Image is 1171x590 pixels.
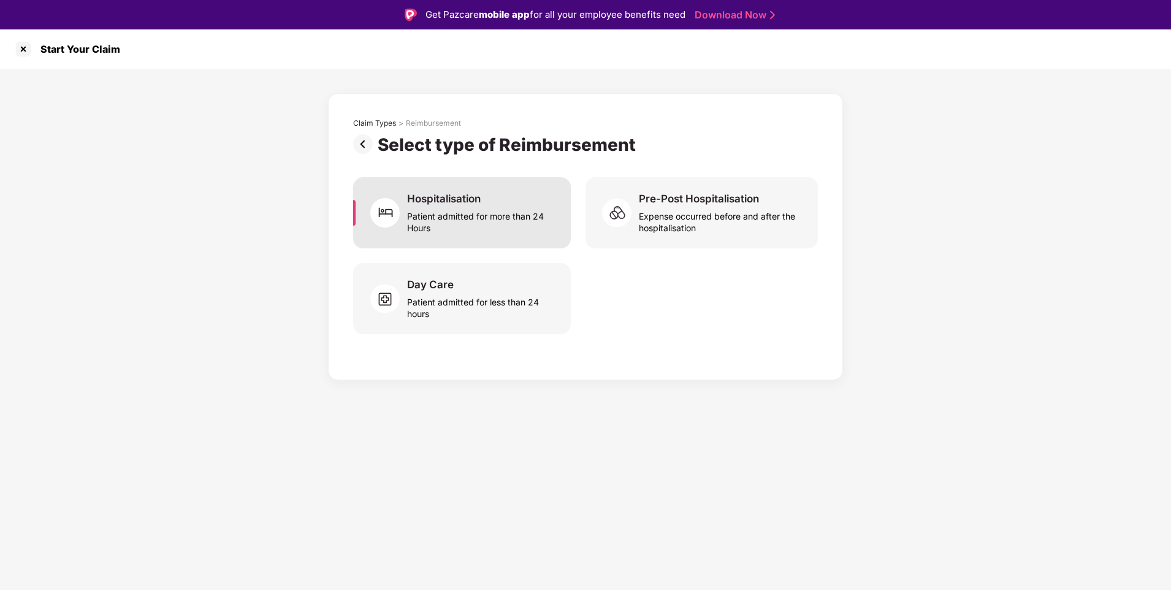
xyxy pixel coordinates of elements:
[770,9,775,21] img: Stroke
[639,205,803,234] div: Expense occurred before and after the hospitalisation
[353,118,396,128] div: Claim Types
[479,9,530,20] strong: mobile app
[353,134,378,154] img: svg+xml;base64,PHN2ZyBpZD0iUHJldi0zMngzMiIgeG1sbnM9Imh0dHA6Ly93d3cudzMub3JnLzIwMDAvc3ZnIiB3aWR0aD...
[407,291,556,320] div: Patient admitted for less than 24 hours
[405,9,417,21] img: Logo
[378,134,641,155] div: Select type of Reimbursement
[33,43,120,55] div: Start Your Claim
[407,205,556,234] div: Patient admitted for more than 24 Hours
[370,280,407,317] img: svg+xml;base64,PHN2ZyB4bWxucz0iaHR0cDovL3d3dy53My5vcmcvMjAwMC9zdmciIHdpZHRoPSI2MCIgaGVpZ2h0PSI1OC...
[406,118,461,128] div: Reimbursement
[407,278,454,291] div: Day Care
[695,9,771,21] a: Download Now
[425,7,685,22] div: Get Pazcare for all your employee benefits need
[399,118,403,128] div: >
[370,194,407,231] img: svg+xml;base64,PHN2ZyB4bWxucz0iaHR0cDovL3d3dy53My5vcmcvMjAwMC9zdmciIHdpZHRoPSI2MCIgaGVpZ2h0PSI2MC...
[602,194,639,231] img: svg+xml;base64,PHN2ZyB4bWxucz0iaHR0cDovL3d3dy53My5vcmcvMjAwMC9zdmciIHdpZHRoPSI2MCIgaGVpZ2h0PSI1OC...
[639,192,759,205] div: Pre-Post Hospitalisation
[407,192,481,205] div: Hospitalisation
